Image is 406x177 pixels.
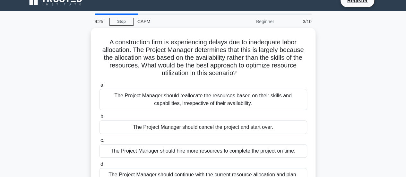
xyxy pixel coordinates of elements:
span: d. [100,161,105,167]
div: 9:25 [91,15,109,28]
span: b. [100,114,105,119]
div: The Project Manager should hire more resources to complete the project on time. [99,144,307,158]
span: c. [100,137,104,143]
a: Stop [109,18,134,26]
span: a. [100,82,105,88]
div: CAPM [134,15,222,28]
h5: A construction firm is experiencing delays due to inadequate labor allocation. The Project Manage... [99,38,308,77]
div: The Project Manager should cancel the project and start over. [99,120,307,134]
div: 3/10 [278,15,315,28]
div: The Project Manager should reallocate the resources based on their skills and capabilities, irres... [99,89,307,110]
div: Beginner [222,15,278,28]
